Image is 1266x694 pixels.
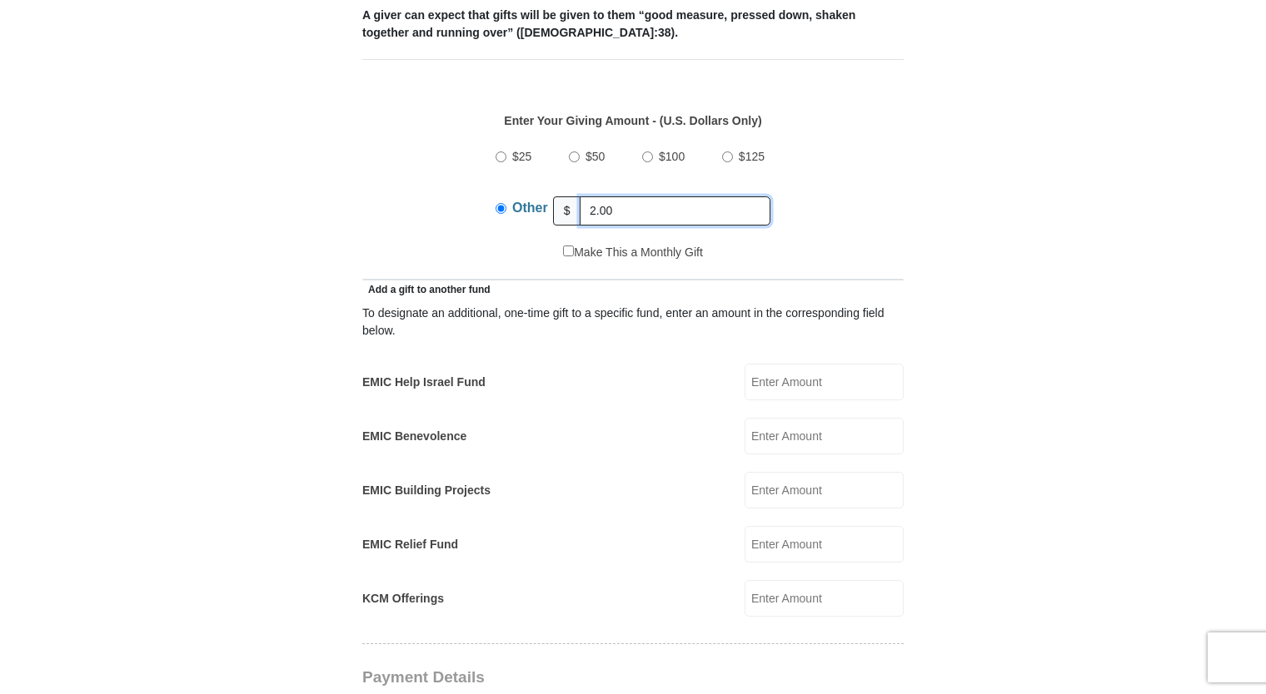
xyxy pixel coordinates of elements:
span: $25 [512,150,531,163]
input: Other Amount [580,196,770,226]
span: $ [553,196,581,226]
h3: Payment Details [362,668,787,687]
input: Make This a Monthly Gift [563,245,574,256]
b: A giver can expect that gifts will be given to them “good measure, pressed down, shaken together ... [362,8,855,39]
input: Enter Amount [745,526,904,563]
input: Enter Amount [745,418,904,454]
label: Make This a Monthly Gift [563,244,703,261]
label: EMIC Benevolence [362,428,466,445]
label: EMIC Help Israel Fund [362,374,486,391]
label: EMIC Relief Fund [362,536,458,553]
span: Other [512,201,548,215]
input: Enter Amount [745,472,904,508]
div: To designate an additional, one-time gift to a specific fund, enter an amount in the correspondin... [362,305,904,340]
span: Add a gift to another fund [362,284,491,295]
label: EMIC Building Projects [362,482,491,499]
input: Enter Amount [745,364,904,400]
span: $50 [586,150,605,163]
span: $125 [739,150,765,163]
strong: Enter Your Giving Amount - (U.S. Dollars Only) [504,114,761,127]
input: Enter Amount [745,580,904,617]
label: KCM Offerings [362,590,444,607]
span: $100 [659,150,685,163]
